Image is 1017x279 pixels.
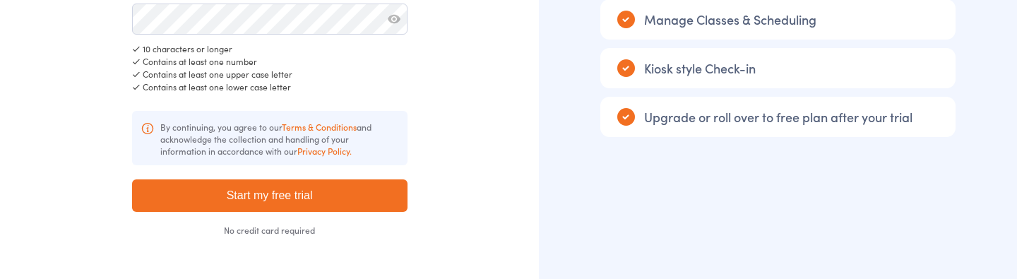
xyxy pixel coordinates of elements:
[132,179,408,212] input: Start my free trial
[282,121,357,133] a: Terms & Conditions
[600,97,956,137] div: Upgrade or roll over to free plan after your trial
[132,81,408,93] div: Contains at least one lower case letter
[297,145,352,157] a: Privacy Policy.
[132,226,408,235] div: No credit card required
[600,48,956,88] div: Kiosk style Check-in
[132,42,408,55] div: 10 characters or longer
[132,111,408,165] div: By continuing, you agree to our and acknowledge the collection and handling of your information i...
[132,55,408,68] div: Contains at least one number
[132,68,408,81] div: Contains at least one upper case letter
